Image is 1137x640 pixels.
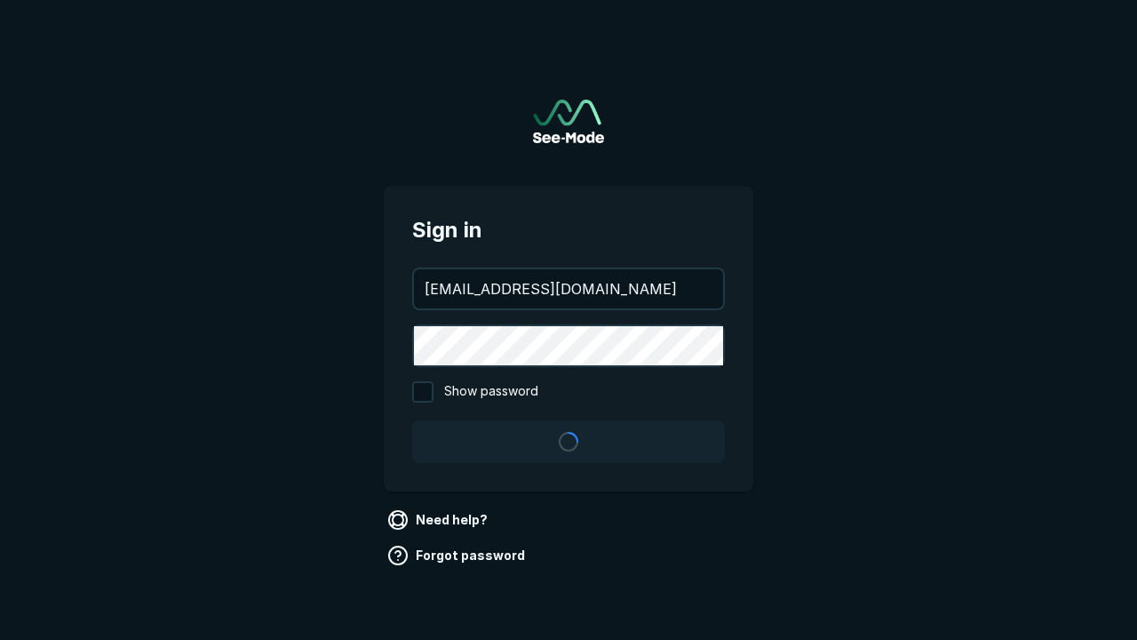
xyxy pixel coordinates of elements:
span: Sign in [412,214,725,246]
span: Show password [444,381,538,403]
img: See-Mode Logo [533,100,604,143]
a: Need help? [384,506,495,534]
a: Go to sign in [533,100,604,143]
input: your@email.com [414,269,723,308]
a: Forgot password [384,541,532,570]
